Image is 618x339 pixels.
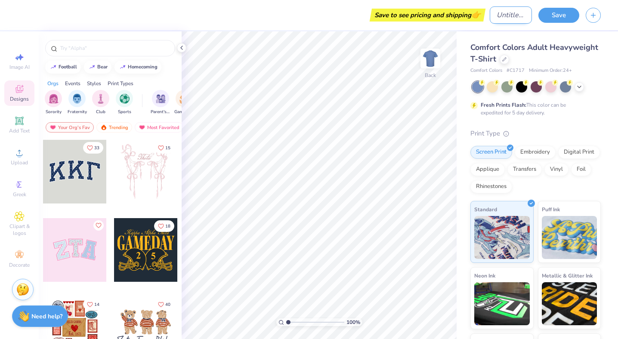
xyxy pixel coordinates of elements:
span: Neon Ink [474,271,495,280]
div: This color can be expedited for 5 day delivery. [481,101,587,117]
button: Save [538,8,579,23]
img: Sports Image [120,94,130,104]
span: 18 [165,224,170,228]
span: 40 [165,302,170,307]
span: # C1717 [507,67,525,74]
div: Back [425,71,436,79]
div: Embroidery [515,146,556,159]
div: Transfers [507,163,542,176]
button: filter button [68,90,87,115]
div: Rhinestones [470,180,512,193]
button: Like [93,220,104,231]
div: filter for Sports [116,90,133,115]
button: Like [83,299,103,310]
span: Sorority [46,109,62,115]
span: Minimum Order: 24 + [529,67,572,74]
div: Trending [96,122,132,133]
span: Puff Ink [542,205,560,214]
div: Styles [87,80,101,87]
img: trending.gif [100,124,107,130]
div: Applique [470,163,505,176]
button: Like [83,142,103,154]
span: Comfort Colors [470,67,502,74]
img: Neon Ink [474,282,530,325]
img: Metallic & Glitter Ink [542,282,597,325]
div: Orgs [47,80,59,87]
span: Metallic & Glitter Ink [542,271,593,280]
img: Standard [474,216,530,259]
span: 15 [165,146,170,150]
span: Clipart & logos [4,223,34,237]
span: Comfort Colors Adult Heavyweight T-Shirt [470,42,598,64]
button: filter button [174,90,194,115]
img: Puff Ink [542,216,597,259]
strong: Fresh Prints Flash: [481,102,526,108]
img: most_fav.gif [139,124,145,130]
span: Game Day [174,109,194,115]
div: filter for Sorority [45,90,62,115]
img: trend_line.gif [119,65,126,70]
div: filter for Club [92,90,109,115]
span: 👉 [471,9,481,20]
div: Screen Print [470,146,512,159]
button: Like [154,220,174,232]
div: Digital Print [558,146,600,159]
img: Parent's Weekend Image [156,94,166,104]
span: Standard [474,205,497,214]
span: Image AI [9,64,30,71]
div: Save to see pricing and shipping [372,9,483,22]
button: bear [84,61,111,74]
span: Add Text [9,127,30,134]
div: filter for Parent's Weekend [151,90,170,115]
button: homecoming [114,61,161,74]
button: Like [154,299,174,310]
span: Club [96,109,105,115]
span: Designs [10,96,29,102]
div: homecoming [128,65,158,69]
button: football [45,61,81,74]
span: Decorate [9,262,30,268]
input: Untitled Design [490,6,532,24]
div: filter for Game Day [174,90,194,115]
span: 33 [94,146,99,150]
span: Upload [11,159,28,166]
img: Sorority Image [49,94,59,104]
span: 100 % [346,318,360,326]
span: Parent's Weekend [151,109,170,115]
div: Print Type [470,129,601,139]
img: Fraternity Image [72,94,82,104]
img: Club Image [96,94,105,104]
span: Greek [13,191,26,198]
button: filter button [151,90,170,115]
button: Like [154,142,174,154]
span: Fraternity [68,109,87,115]
strong: Need help? [31,312,62,321]
img: Game Day Image [179,94,189,104]
span: Sports [118,109,131,115]
div: football [59,65,77,69]
img: trend_line.gif [89,65,96,70]
div: Events [65,80,80,87]
button: filter button [45,90,62,115]
div: filter for Fraternity [68,90,87,115]
input: Try "Alpha" [59,44,170,52]
button: filter button [116,90,133,115]
button: filter button [92,90,109,115]
div: Print Types [108,80,133,87]
img: most_fav.gif [49,124,56,130]
span: 14 [94,302,99,307]
div: Your Org's Fav [46,122,94,133]
div: Vinyl [544,163,569,176]
div: Most Favorited [135,122,183,133]
div: bear [97,65,108,69]
img: Back [422,50,439,67]
div: Foil [571,163,591,176]
img: trend_line.gif [50,65,57,70]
